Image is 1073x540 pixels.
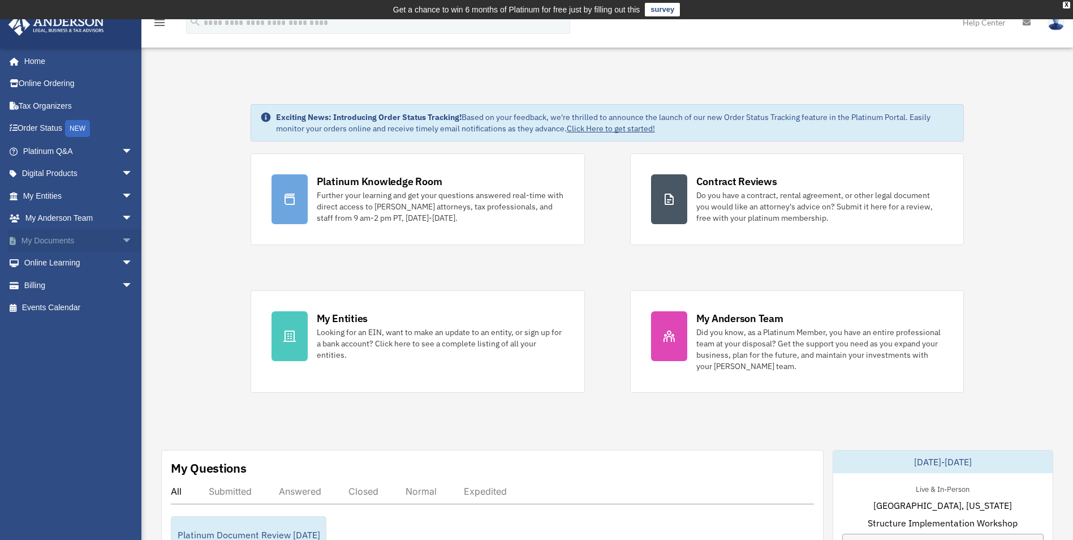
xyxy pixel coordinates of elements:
span: arrow_drop_down [122,162,144,186]
div: close [1063,2,1070,8]
a: Home [8,50,144,72]
div: Expedited [464,486,507,497]
a: survey [645,3,680,16]
a: Events Calendar [8,297,150,319]
span: [GEOGRAPHIC_DATA], [US_STATE] [873,499,1012,512]
div: Live & In-Person [907,482,979,494]
span: arrow_drop_down [122,252,144,275]
span: arrow_drop_down [122,185,144,208]
div: My Anderson Team [696,311,783,325]
span: arrow_drop_down [122,274,144,297]
div: Submitted [209,486,252,497]
span: arrow_drop_down [122,207,144,230]
div: Normal [406,486,437,497]
img: Anderson Advisors Platinum Portal [5,14,107,36]
div: Platinum Knowledge Room [317,174,442,188]
a: My Documentsarrow_drop_down [8,229,150,252]
img: User Pic [1048,14,1065,31]
div: My Questions [171,460,247,477]
a: Platinum Q&Aarrow_drop_down [8,140,150,162]
div: All [171,486,182,497]
div: Get a chance to win 6 months of Platinum for free just by filling out this [393,3,640,16]
div: My Entities [317,311,368,325]
a: Online Ordering [8,72,150,95]
a: My Anderson Team Did you know, as a Platinum Member, you have an entire professional team at your... [630,290,964,393]
div: Did you know, as a Platinum Member, you have an entire professional team at your disposal? Get th... [696,327,943,372]
a: Platinum Knowledge Room Further your learning and get your questions answered real-time with dire... [251,153,585,245]
a: Digital Productsarrow_drop_down [8,162,150,185]
div: [DATE]-[DATE] [833,451,1053,473]
span: arrow_drop_down [122,229,144,252]
a: My Entities Looking for an EIN, want to make an update to an entity, or sign up for a bank accoun... [251,290,585,393]
a: Contract Reviews Do you have a contract, rental agreement, or other legal document you would like... [630,153,964,245]
a: My Entitiesarrow_drop_down [8,185,150,207]
span: Structure Implementation Workshop [868,516,1018,530]
a: My Anderson Teamarrow_drop_down [8,207,150,230]
a: Click Here to get started! [567,123,655,134]
div: Do you have a contract, rental agreement, or other legal document you would like an attorney's ad... [696,190,943,224]
a: Online Learningarrow_drop_down [8,252,150,275]
div: Further your learning and get your questions answered real-time with direct access to [PERSON_NAM... [317,190,564,224]
div: Answered [279,486,321,497]
div: NEW [65,120,90,137]
a: menu [153,20,166,29]
span: arrow_drop_down [122,140,144,163]
a: Order StatusNEW [8,117,150,140]
a: Tax Organizers [8,95,150,117]
div: Based on your feedback, we're thrilled to announce the launch of our new Order Status Tracking fe... [276,112,955,134]
div: Closed [348,486,378,497]
a: Billingarrow_drop_down [8,274,150,297]
i: search [189,15,201,28]
strong: Exciting News: Introducing Order Status Tracking! [276,112,462,122]
i: menu [153,16,166,29]
div: Looking for an EIN, want to make an update to an entity, or sign up for a bank account? Click her... [317,327,564,361]
div: Contract Reviews [696,174,777,188]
